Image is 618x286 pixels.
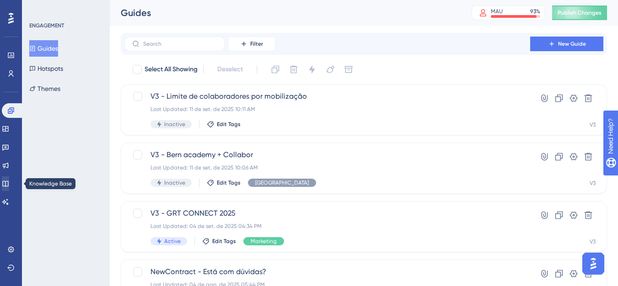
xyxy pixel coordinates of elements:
button: Deselect [209,61,251,78]
button: Hotspots [29,60,63,77]
span: New Guide [558,40,586,48]
span: Edit Tags [212,238,236,245]
div: 93 % [530,8,540,15]
div: Last Updated: 04 de set. de 2025 04:34 PM [150,222,504,230]
span: Need Help? [21,2,57,13]
iframe: UserGuiding AI Assistant Launcher [580,250,607,277]
button: Themes [29,80,60,97]
button: New Guide [530,37,603,51]
div: Guides [121,6,449,19]
div: ENGAGEMENT [29,22,64,29]
span: Select All Showing [145,64,198,75]
span: V3 - GRT CONNECT 2025 [150,208,504,219]
span: Publish Changes [558,9,602,16]
button: Edit Tags [202,238,236,245]
span: V3 - Limite de colaboradores por mobilização [150,91,504,102]
div: Last Updated: 11 de set. de 2025 10:11 AM [150,106,504,113]
span: Edit Tags [217,121,241,128]
button: Edit Tags [207,121,241,128]
button: Edit Tags [207,179,241,186]
span: Deselect [217,64,243,75]
span: [GEOGRAPHIC_DATA] [255,179,309,186]
div: MAU [491,8,503,15]
button: Filter [229,37,274,51]
button: Guides [29,40,58,57]
div: V3 [590,121,596,128]
div: Last Updated: 11 de set. de 2025 10:06 AM [150,164,504,171]
span: Active [164,238,181,245]
span: Inactive [164,121,185,128]
span: Inactive [164,179,185,186]
div: V3 [590,238,596,245]
input: Search [143,41,217,47]
span: Marketing [251,238,277,245]
button: Publish Changes [552,5,607,20]
span: Filter [250,40,263,48]
div: V3 [590,180,596,187]
span: NewContract - Está com dúvidas? [150,266,504,277]
span: V3 - Bern academy + Collabor [150,149,504,160]
span: Edit Tags [217,179,241,186]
